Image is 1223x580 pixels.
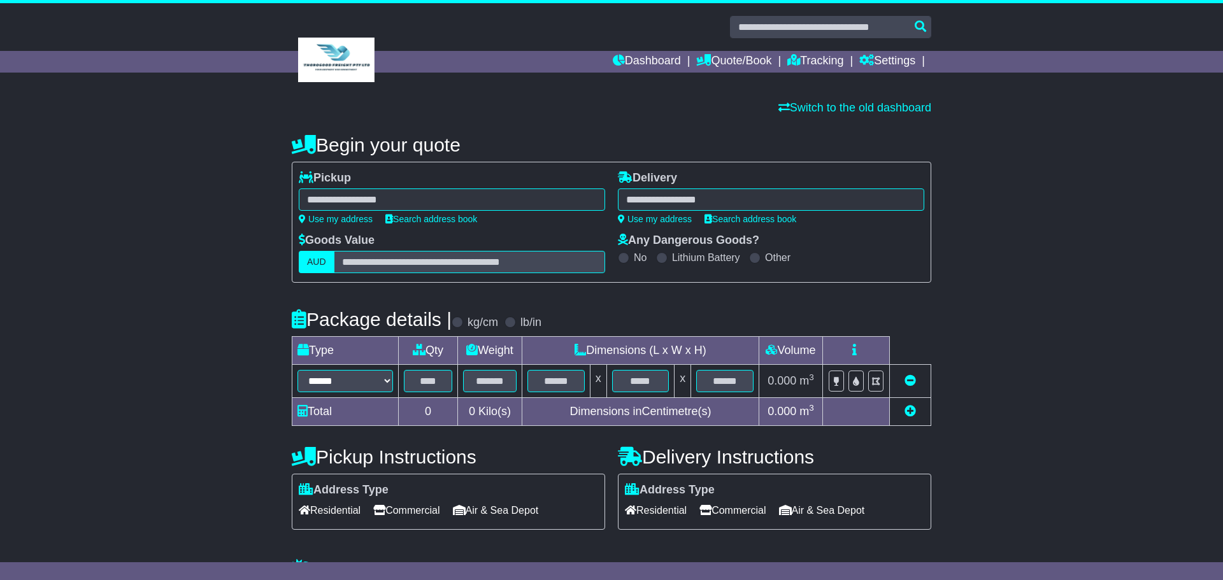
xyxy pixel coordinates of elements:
[299,171,351,185] label: Pickup
[468,316,498,330] label: kg/cm
[759,337,822,365] td: Volume
[768,374,796,387] span: 0.000
[292,398,399,426] td: Total
[522,398,759,426] td: Dimensions in Centimetre(s)
[625,500,687,520] span: Residential
[778,101,931,114] a: Switch to the old dashboard
[292,558,931,579] h4: Warranty & Insurance
[399,337,458,365] td: Qty
[385,214,477,224] a: Search address book
[618,446,931,467] h4: Delivery Instructions
[590,365,606,398] td: x
[809,372,814,382] sup: 3
[704,214,796,224] a: Search address book
[787,51,843,73] a: Tracking
[292,134,931,155] h4: Begin your quote
[458,337,522,365] td: Weight
[299,483,389,497] label: Address Type
[299,234,375,248] label: Goods Value
[299,500,361,520] span: Residential
[373,500,440,520] span: Commercial
[618,234,759,248] label: Any Dangerous Goods?
[520,316,541,330] label: lb/in
[809,403,814,413] sup: 3
[458,398,522,426] td: Kilo(s)
[699,500,766,520] span: Commercial
[469,405,475,418] span: 0
[625,483,715,497] label: Address Type
[292,309,452,330] h4: Package details |
[675,365,691,398] td: x
[522,337,759,365] td: Dimensions (L x W x H)
[672,251,740,264] label: Lithium Battery
[905,405,916,418] a: Add new item
[299,214,373,224] a: Use my address
[859,51,915,73] a: Settings
[399,398,458,426] td: 0
[799,374,814,387] span: m
[799,405,814,418] span: m
[696,51,771,73] a: Quote/Book
[292,446,605,467] h4: Pickup Instructions
[453,500,539,520] span: Air & Sea Depot
[613,51,681,73] a: Dashboard
[292,337,399,365] td: Type
[299,251,334,273] label: AUD
[779,500,865,520] span: Air & Sea Depot
[618,171,677,185] label: Delivery
[905,374,916,387] a: Remove this item
[768,405,796,418] span: 0.000
[618,214,692,224] a: Use my address
[765,251,790,264] label: Other
[634,251,647,264] label: No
